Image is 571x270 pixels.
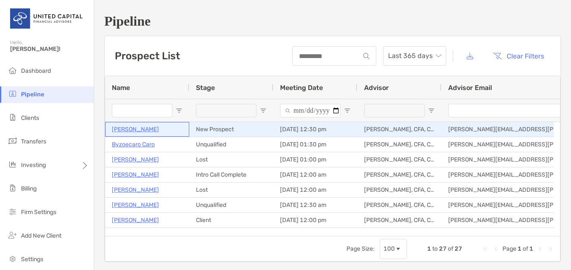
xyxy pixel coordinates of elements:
a: Byzoecaro Caro [112,139,155,150]
img: settings icon [8,254,18,264]
span: Advisor [364,84,389,92]
img: billing icon [8,183,18,193]
span: Name [112,84,130,92]
span: to [432,245,438,252]
button: Open Filter Menu [428,107,435,114]
span: Billing [21,185,37,192]
div: [DATE] 12:30 pm [273,122,357,137]
div: [PERSON_NAME], CFA, CFP® [357,122,441,137]
div: [DATE] 12:00 am [273,228,357,243]
span: Pipeline [21,91,44,98]
div: First Page [482,246,489,252]
input: Meeting Date Filter Input [280,104,341,117]
span: 27 [439,245,447,252]
span: Meeting Date [280,84,323,92]
div: [DATE] 12:00 pm [273,213,357,228]
div: New Prospect [189,122,273,137]
div: [PERSON_NAME], CFA, CFP® [357,198,441,212]
div: [DATE] 12:00 am [273,183,357,197]
span: Advisor Email [448,84,492,92]
div: [DATE] 01:00 pm [273,152,357,167]
span: of [523,245,528,252]
span: Investing [21,161,46,169]
img: pipeline icon [8,89,18,99]
div: 100 [383,245,395,252]
div: [DATE] 12:30 am [273,198,357,212]
input: Name Filter Input [112,104,172,117]
img: transfers icon [8,136,18,146]
a: [PERSON_NAME] [112,154,159,165]
span: 1 [529,245,533,252]
span: Firm Settings [21,209,56,216]
img: clients icon [8,112,18,122]
div: Intro Call Complete [189,167,273,182]
img: United Capital Logo [10,3,84,34]
div: Lost [189,152,273,167]
span: Clients [21,114,39,122]
span: Last 365 days [388,47,441,65]
span: [PERSON_NAME]! [10,45,89,53]
a: [PERSON_NAME] [112,200,159,210]
span: Add New Client [21,232,61,239]
div: Page Size: [346,245,375,252]
div: Lost [189,183,273,197]
div: Unqualified [189,198,273,212]
div: Page Size [380,239,407,259]
img: add_new_client icon [8,230,18,240]
img: investing icon [8,159,18,169]
div: [PERSON_NAME], CFA, CFP® [357,183,441,197]
a: [PERSON_NAME] [112,185,159,195]
span: Stage [196,84,215,92]
span: 27 [455,245,462,252]
span: 1 [427,245,431,252]
a: [PERSON_NAME] [112,169,159,180]
span: Dashboard [21,67,51,74]
div: [PERSON_NAME], CFA, CFP® [357,228,441,243]
div: [PERSON_NAME], CFA, CFP® [357,137,441,152]
button: Open Filter Menu [260,107,267,114]
img: dashboard icon [8,65,18,75]
span: of [448,245,453,252]
img: input icon [363,53,370,59]
div: [PERSON_NAME], CFA, CFP® [357,213,441,228]
div: [PERSON_NAME], CFA, CFP® [357,152,441,167]
div: [DATE] 12:00 am [273,167,357,182]
div: Unqualified [189,137,273,152]
button: Clear Filters [486,47,550,65]
a: [PERSON_NAME] [112,215,159,225]
button: Open Filter Menu [344,107,351,114]
div: Next Page [537,246,543,252]
div: Lost [189,228,273,243]
div: [DATE] 01:30 pm [273,137,357,152]
div: Previous Page [492,246,499,252]
span: 1 [518,245,521,252]
span: Settings [21,256,43,263]
div: Last Page [547,246,553,252]
div: Client [189,213,273,228]
div: [PERSON_NAME], CFA, CFP® [357,167,441,182]
h3: Prospect List [115,50,180,62]
button: Open Filter Menu [176,107,182,114]
img: firm-settings icon [8,206,18,217]
span: Page [502,245,516,252]
span: Transfers [21,138,46,145]
h1: Pipeline [104,13,561,29]
a: [PERSON_NAME] [112,124,159,135]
